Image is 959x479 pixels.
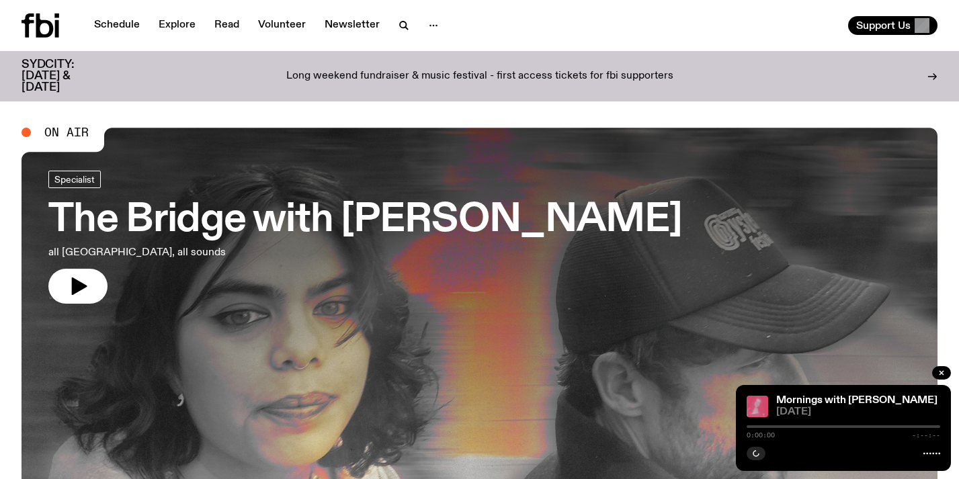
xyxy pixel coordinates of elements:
[151,16,204,35] a: Explore
[22,59,108,93] h3: SYDCITY: [DATE] & [DATE]
[44,126,89,138] span: On Air
[317,16,388,35] a: Newsletter
[776,407,940,417] span: [DATE]
[250,16,314,35] a: Volunteer
[286,71,673,83] p: Long weekend fundraiser & music festival - first access tickets for fbi supporters
[86,16,148,35] a: Schedule
[776,395,937,406] a: Mornings with [PERSON_NAME]
[747,432,775,439] span: 0:00:00
[48,202,682,239] h3: The Bridge with [PERSON_NAME]
[54,174,95,184] span: Specialist
[912,432,940,439] span: -:--:--
[48,171,682,304] a: The Bridge with [PERSON_NAME]all [GEOGRAPHIC_DATA], all sounds
[48,171,101,188] a: Specialist
[48,245,392,261] p: all [GEOGRAPHIC_DATA], all sounds
[856,19,911,32] span: Support Us
[206,16,247,35] a: Read
[848,16,937,35] button: Support Us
